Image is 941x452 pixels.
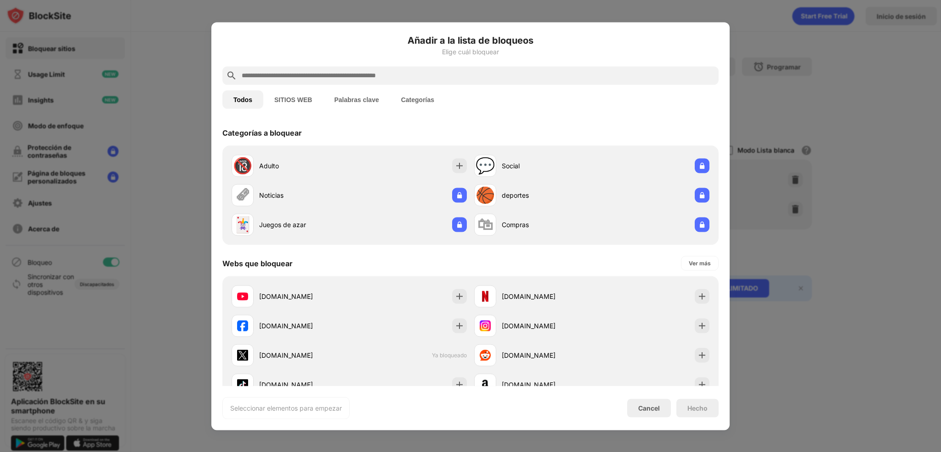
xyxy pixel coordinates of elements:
[226,70,237,81] img: search.svg
[237,320,248,331] img: favicons
[222,48,719,55] div: Elige cuál bloquear
[222,128,302,137] div: Categorías a bloquear
[502,321,592,331] div: [DOMAIN_NAME]
[323,90,390,109] button: Palabras clave
[235,186,250,205] div: 🗞
[502,380,592,389] div: [DOMAIN_NAME]
[237,291,248,302] img: favicons
[259,292,349,301] div: [DOMAIN_NAME]
[237,379,248,390] img: favicons
[502,190,592,200] div: deportes
[689,258,711,268] div: Ver más
[237,349,248,360] img: favicons
[638,404,660,412] div: Cancel
[476,156,495,175] div: 💬
[259,321,349,331] div: [DOMAIN_NAME]
[502,220,592,229] div: Compras
[230,403,342,412] div: Seleccionar elementos para empezar
[687,404,708,412] div: Hecho
[222,33,719,47] h6: Añadir a la lista de bloqueos
[502,350,592,360] div: [DOMAIN_NAME]
[480,349,491,360] img: favicons
[233,215,252,234] div: 🃏
[259,350,349,360] div: [DOMAIN_NAME]
[259,161,349,171] div: Adulto
[480,379,491,390] img: favicons
[263,90,323,109] button: SITIOS WEB
[477,215,493,234] div: 🛍
[502,161,592,171] div: Social
[432,352,467,359] span: Ya bloqueado
[390,90,445,109] button: Categorías
[480,291,491,302] img: favicons
[259,190,349,200] div: Noticias
[259,220,349,229] div: Juegos de azar
[502,292,592,301] div: [DOMAIN_NAME]
[222,258,293,268] div: Webs que bloquear
[259,380,349,389] div: [DOMAIN_NAME]
[480,320,491,331] img: favicons
[476,186,495,205] div: 🏀
[222,90,263,109] button: Todos
[233,156,252,175] div: 🔞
